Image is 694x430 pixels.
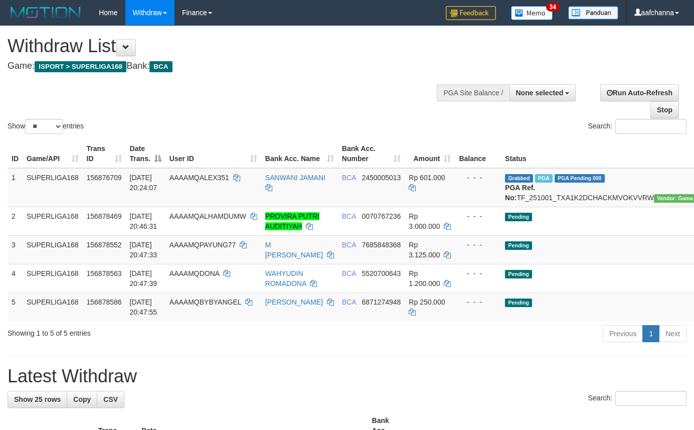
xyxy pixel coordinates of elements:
span: 34 [546,3,560,12]
span: Pending [505,270,532,278]
td: SUPERLIGA168 [23,235,83,264]
a: Next [659,325,686,342]
span: 156878552 [87,241,122,249]
h1: Latest Withdraw [8,366,686,386]
a: SANWANI JAMANI [265,174,325,182]
th: Game/API: activate to sort column ascending [23,139,83,168]
td: 4 [8,264,23,293]
th: Bank Acc. Number: activate to sort column ascending [338,139,405,168]
a: Run Auto-Refresh [600,84,679,101]
div: - - - [459,268,497,278]
th: ID [8,139,23,168]
h4: Game: Bank: [8,61,453,71]
th: Date Trans.: activate to sort column descending [126,139,165,168]
span: CSV [103,395,118,403]
span: Marked by aafsoycanthlai [535,174,553,183]
span: Copy [73,395,91,403]
th: Bank Acc. Name: activate to sort column ascending [261,139,338,168]
div: - - - [459,211,497,221]
span: Copy 7685848368 to clipboard [362,241,401,249]
span: AAAAMQALHAMDUMW [169,212,246,220]
div: - - - [459,297,497,307]
span: ISPORT > SUPERLIGA168 [35,61,126,72]
td: 5 [8,293,23,321]
div: - - - [459,173,497,183]
a: Previous [603,325,643,342]
span: Rp 3.125.000 [409,241,440,259]
a: PROVIRA PUTRI AUDITIYAH [265,212,319,230]
span: Pending [505,241,532,250]
span: BCA [149,61,172,72]
span: Rp 3.000.000 [409,212,440,230]
td: SUPERLIGA168 [23,293,83,321]
input: Search: [615,391,686,406]
img: Feedback.jpg [446,6,496,20]
span: 156876709 [87,174,122,182]
td: 2 [8,207,23,235]
span: AAAAMQALEX351 [169,174,229,182]
div: PGA Site Balance / [437,84,509,101]
span: [DATE] 20:47:55 [130,298,157,316]
input: Search: [615,119,686,134]
span: 156878469 [87,212,122,220]
th: User ID: activate to sort column ascending [165,139,261,168]
a: M [PERSON_NAME] [265,241,323,259]
td: SUPERLIGA168 [23,168,83,207]
a: CSV [97,391,124,408]
h1: Withdraw List [8,36,453,56]
span: BCA [342,298,356,306]
th: Trans ID: activate to sort column ascending [83,139,126,168]
span: Rp 250.000 [409,298,445,306]
span: BCA [342,241,356,249]
span: BCA [342,174,356,182]
span: [DATE] 20:24:07 [130,174,157,192]
span: Pending [505,299,532,307]
span: AAAAMQDONA [169,269,220,277]
span: AAAAMQBYBYANGEL [169,298,241,306]
span: None selected [516,89,564,97]
a: Stop [650,101,679,118]
label: Search: [588,119,686,134]
span: Pending [505,213,532,221]
span: Copy 5520700643 to clipboard [362,269,401,277]
a: [PERSON_NAME] [265,298,323,306]
span: BCA [342,269,356,277]
span: PGA Pending [555,174,605,183]
span: [DATE] 20:46:31 [130,212,157,230]
span: Rp 601.000 [409,174,445,182]
a: Copy [67,391,97,408]
label: Search: [588,391,686,406]
a: Show 25 rows [8,391,67,408]
span: 156878586 [87,298,122,306]
td: SUPERLIGA168 [23,264,83,293]
a: 1 [642,325,659,342]
span: [DATE] 20:47:39 [130,269,157,288]
span: Grabbed [505,174,533,183]
span: Copy 2450005013 to clipboard [362,174,401,182]
th: Amount: activate to sort column ascending [405,139,455,168]
label: Show entries [8,119,84,134]
span: Show 25 rows [14,395,61,403]
th: Balance [455,139,501,168]
span: Copy 6871274948 to clipboard [362,298,401,306]
div: Showing 1 to 5 of 5 entries [8,324,282,338]
span: Copy 0070767236 to clipboard [362,212,401,220]
button: None selected [509,84,576,101]
td: 1 [8,168,23,207]
div: - - - [459,240,497,250]
span: [DATE] 20:47:33 [130,241,157,259]
a: WAHYUDIN ROMADONA [265,269,306,288]
img: panduan.png [568,6,618,20]
span: AAAAMQPAYUNG77 [169,241,236,249]
select: Showentries [25,119,63,134]
span: BCA [342,212,356,220]
b: PGA Ref. No: [505,184,535,202]
img: MOTION_logo.png [8,5,84,20]
img: Button%20Memo.svg [511,6,553,20]
td: SUPERLIGA168 [23,207,83,235]
span: Rp 1.200.000 [409,269,440,288]
td: 3 [8,235,23,264]
span: 156878563 [87,269,122,277]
